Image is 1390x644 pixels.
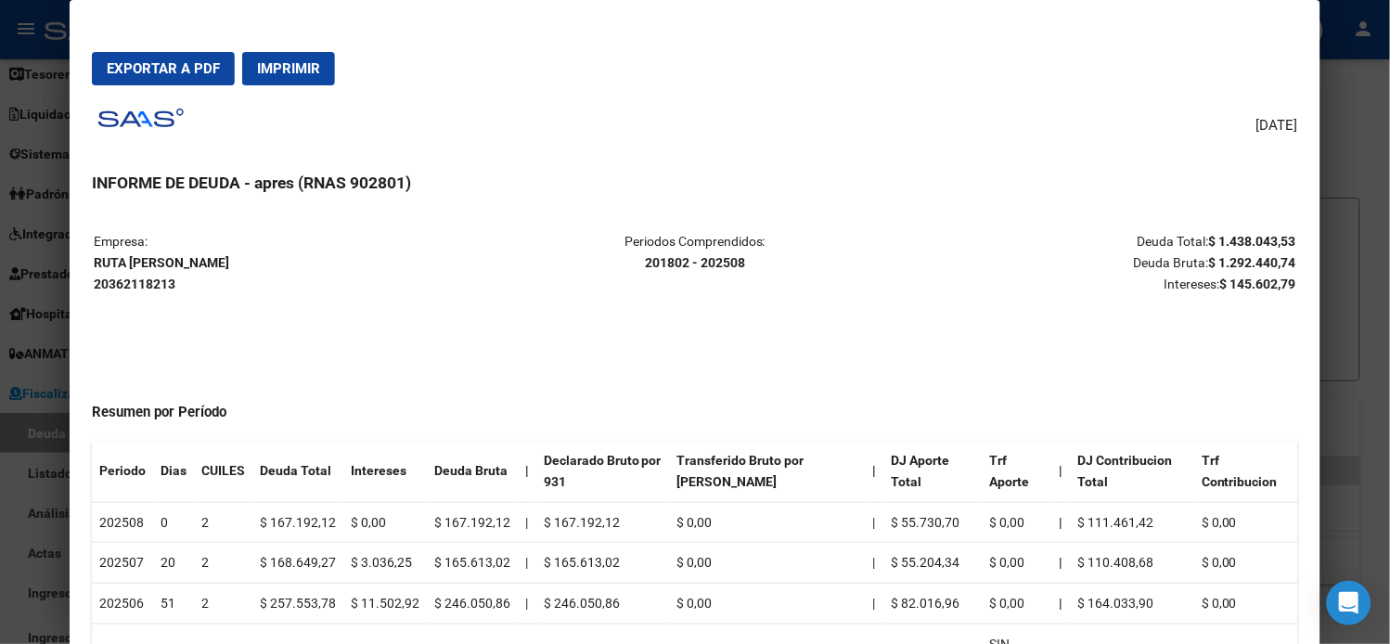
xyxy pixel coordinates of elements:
td: $ 11.502,92 [343,584,427,625]
td: | [866,502,884,543]
td: 0 [153,502,194,543]
th: Deuda Bruta [427,441,518,502]
td: $ 246.050,86 [536,584,669,625]
td: | [518,502,536,543]
td: $ 0,00 [669,502,866,543]
td: $ 82.016,96 [884,584,983,625]
td: 20 [153,543,194,584]
td: 2 [194,584,252,625]
td: 202507 [92,543,153,584]
td: $ 167.192,12 [427,502,518,543]
td: $ 168.649,27 [252,543,343,584]
td: | [866,543,884,584]
th: Trf Contribucion [1194,441,1298,502]
td: | [866,584,884,625]
span: [DATE] [1256,115,1298,136]
th: Periodo [92,441,153,502]
td: $ 55.730,70 [884,502,983,543]
th: CUILES [194,441,252,502]
td: $ 0,00 [983,543,1053,584]
td: | [518,543,536,584]
td: $ 0,00 [669,584,866,625]
td: $ 0,00 [983,584,1053,625]
td: $ 55.204,34 [884,543,983,584]
td: $ 3.036,25 [343,543,427,584]
span: Exportar a PDF [107,60,220,77]
td: $ 0,00 [1194,543,1298,584]
p: Deuda Total: Deuda Bruta: Intereses: [896,231,1296,294]
td: $ 165.613,02 [427,543,518,584]
th: DJ Contribucion Total [1071,441,1194,502]
th: Dias [153,441,194,502]
td: 2 [194,543,252,584]
strong: 201802 - 202508 [645,255,745,270]
td: $ 111.461,42 [1071,502,1194,543]
td: $ 0,00 [983,502,1053,543]
td: $ 167.192,12 [252,502,343,543]
h3: INFORME DE DEUDA - apres (RNAS 902801) [92,171,1298,195]
th: | [1052,502,1071,543]
th: DJ Aporte Total [884,441,983,502]
td: $ 0,00 [1194,502,1298,543]
td: $ 0,00 [669,543,866,584]
td: $ 0,00 [343,502,427,543]
td: $ 164.033,90 [1071,584,1194,625]
th: Declarado Bruto por 931 [536,441,669,502]
h4: Resumen por Período [92,402,1298,423]
th: Deuda Total [252,441,343,502]
th: | [1052,441,1071,502]
strong: $ 1.292.440,74 [1209,255,1296,270]
strong: $ 145.602,79 [1220,277,1296,291]
td: $ 257.553,78 [252,584,343,625]
p: Empresa: [94,231,494,294]
strong: RUTA [PERSON_NAME] 20362118213 [94,255,229,291]
td: $ 110.408,68 [1071,543,1194,584]
div: Open Intercom Messenger [1327,581,1371,625]
td: 202508 [92,502,153,543]
td: | [518,584,536,625]
th: | [866,441,884,502]
button: Imprimir [242,52,335,85]
td: 2 [194,502,252,543]
th: Transferido Bruto por [PERSON_NAME] [669,441,866,502]
td: 202506 [92,584,153,625]
th: | [1052,543,1071,584]
th: Intereses [343,441,427,502]
strong: $ 1.438.043,53 [1209,234,1296,249]
td: 51 [153,584,194,625]
td: $ 167.192,12 [536,502,669,543]
td: $ 0,00 [1194,584,1298,625]
td: $ 165.613,02 [536,543,669,584]
th: | [518,441,536,502]
p: Periodos Comprendidos: [496,231,895,274]
th: | [1052,584,1071,625]
td: $ 246.050,86 [427,584,518,625]
th: Trf Aporte [983,441,1053,502]
span: Imprimir [257,60,320,77]
button: Exportar a PDF [92,52,235,85]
